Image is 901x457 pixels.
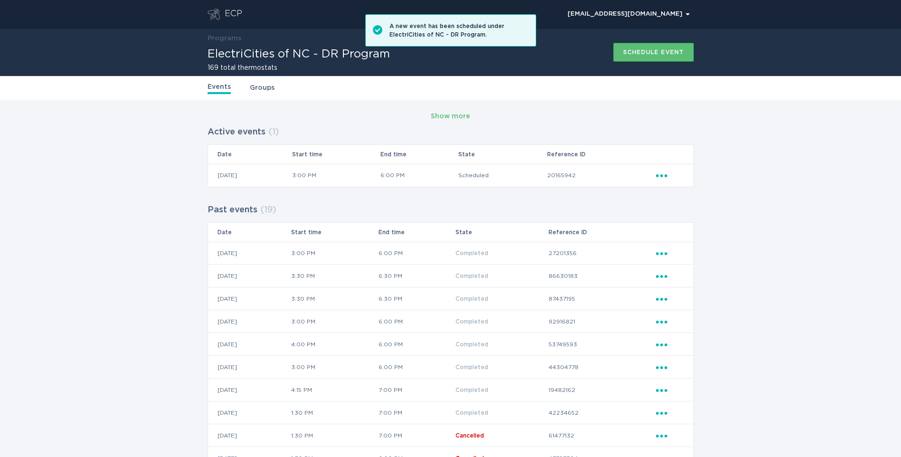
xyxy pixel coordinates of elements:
td: [DATE] [208,379,291,401]
td: [DATE] [208,287,291,310]
th: State [458,145,546,164]
h2: Past events [208,201,257,219]
tr: 3b5d89d97c044f04ad4314a55666772d [208,287,693,310]
div: Popover menu [563,7,694,21]
td: [DATE] [208,310,291,333]
td: 3:00 PM [291,356,378,379]
th: State [455,223,548,242]
span: Completed [455,387,488,393]
div: Popover menu [656,408,684,418]
td: [DATE] [208,265,291,287]
tr: c6cc0a91a8a94635a5f16e8d9cd51849 [208,356,693,379]
tr: Table Headers [208,223,693,242]
td: 3:30 PM [291,265,378,287]
span: Scheduled [458,172,489,178]
td: 1:30 PM [291,401,378,424]
div: Popover menu [656,271,684,281]
span: ( 19 ) [260,206,276,214]
div: Popover menu [656,248,684,258]
td: 6:00 PM [378,333,455,356]
span: Completed [455,250,488,256]
td: 27201356 [548,242,655,265]
a: Groups [250,83,275,93]
button: Show more [431,109,470,124]
tr: 7c37e47af3544798b4d62dc9b2c48826 [208,379,693,401]
td: 6:00 PM [380,164,458,187]
td: 42234652 [548,401,655,424]
button: Go to dashboard [208,9,220,20]
th: Start time [292,145,380,164]
tr: e574e3a29b03461290791027524d7d20 [208,333,693,356]
tr: 743e1c07b16c49788cce0c22046c2a1a [208,310,693,333]
div: Popover menu [656,316,684,327]
td: 44304778 [548,356,655,379]
tr: 925af77045214b35843ead3267b9b16f [208,401,693,424]
button: Schedule event [613,43,694,62]
a: Programs [208,35,241,42]
div: Popover menu [656,339,684,350]
td: [DATE] [208,242,291,265]
td: [DATE] [208,424,291,447]
td: 87437195 [548,287,655,310]
div: Schedule event [623,49,684,55]
td: 6:00 PM [378,356,455,379]
a: Events [208,82,231,94]
td: 7:00 PM [378,401,455,424]
span: Completed [455,296,488,302]
td: 3:00 PM [291,242,378,265]
td: 6:30 PM [378,265,455,287]
td: 3:30 PM [291,287,378,310]
td: 53749593 [548,333,655,356]
th: Start time [291,223,378,242]
td: 61477132 [548,424,655,447]
div: Popover menu [656,385,684,395]
td: 3:00 PM [292,164,380,187]
th: End time [380,145,458,164]
th: Date [208,145,292,164]
tr: 2963be2a44ae4369a236cabed8f188b1 [208,242,693,265]
span: Completed [455,342,488,347]
div: ECP [225,9,242,20]
td: 19482162 [548,379,655,401]
span: ( 1 ) [268,128,279,136]
button: Open user account details [563,7,694,21]
td: 4:15 PM [291,379,378,401]
td: [DATE] [208,356,291,379]
tr: Table Headers [208,145,693,164]
span: Cancelled [455,433,484,438]
th: Date [208,223,291,242]
td: [DATE] [208,333,291,356]
td: 20165942 [547,164,655,187]
div: Show more [431,111,470,122]
div: Popover menu [656,294,684,304]
td: 7:00 PM [378,379,455,401]
td: 92916821 [548,310,655,333]
tr: c9fdc4c3ab5946168e8af44148d0fc60 [208,424,693,447]
td: [DATE] [208,164,292,187]
th: End time [378,223,455,242]
td: 4:00 PM [291,333,378,356]
th: Reference ID [547,145,655,164]
span: Completed [455,410,488,416]
td: 7:00 PM [378,424,455,447]
th: Reference ID [548,223,655,242]
td: 1:30 PM [291,424,378,447]
div: Popover menu [656,362,684,372]
span: Completed [455,364,488,370]
td: 3:00 PM [291,310,378,333]
tr: 0e648063cca24eec977f705a660d36e9 [208,164,693,187]
h1: ElectriCities of NC - DR Program [208,48,390,60]
div: Popover menu [656,430,684,441]
h2: 169 total thermostats [208,65,390,71]
span: Completed [455,273,488,279]
div: A new event has been scheduled under ElectriCities of NC - DR Program. [389,22,529,39]
td: 6:30 PM [378,287,455,310]
td: 6:00 PM [378,242,455,265]
div: Popover menu [656,170,684,181]
div: [EMAIL_ADDRESS][DOMAIN_NAME] [568,11,690,17]
td: [DATE] [208,401,291,424]
h2: Active events [208,124,266,141]
span: Completed [455,319,488,324]
tr: f79bf8c5b99c4bc4943e22a50465812d [208,265,693,287]
td: 6:00 PM [378,310,455,333]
